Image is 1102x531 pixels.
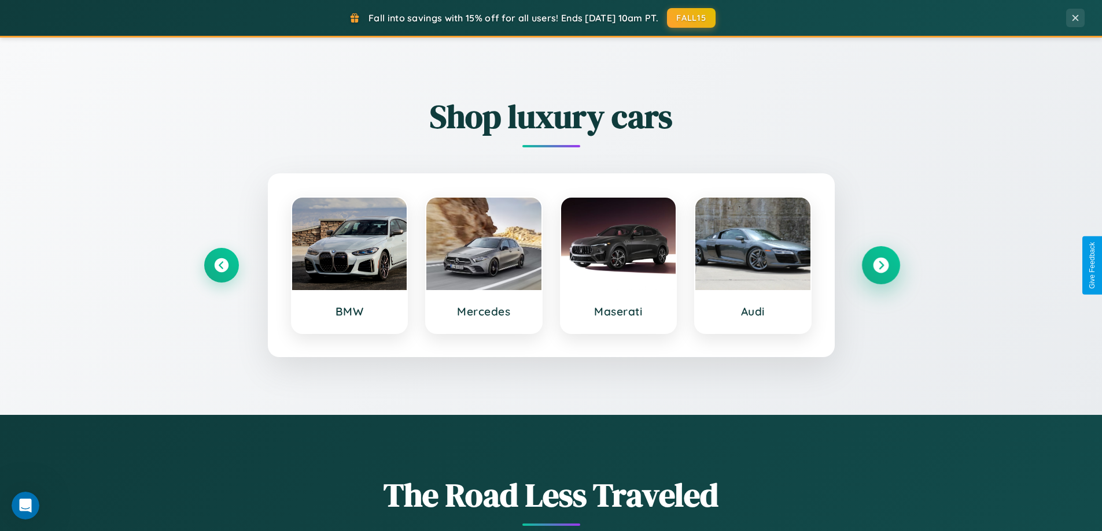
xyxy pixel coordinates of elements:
[12,492,39,519] iframe: Intercom live chat
[573,305,665,318] h3: Maserati
[204,473,898,517] h1: The Road Less Traveled
[1088,242,1096,289] div: Give Feedback
[438,305,530,318] h3: Mercedes
[667,8,716,28] button: FALL15
[368,12,658,24] span: Fall into savings with 15% off for all users! Ends [DATE] 10am PT.
[204,94,898,139] h2: Shop luxury cars
[304,305,396,318] h3: BMW
[707,305,799,318] h3: Audi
